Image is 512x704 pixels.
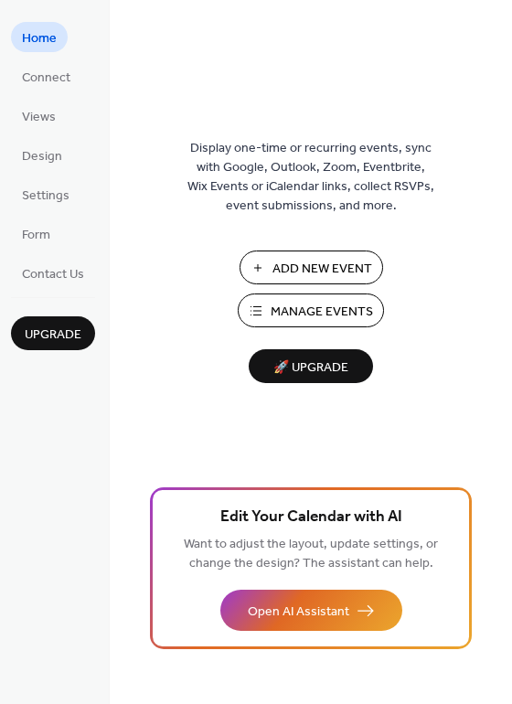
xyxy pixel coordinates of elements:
[249,349,373,383] button: 🚀 Upgrade
[187,139,434,216] span: Display one-time or recurring events, sync with Google, Outlook, Zoom, Eventbrite, Wix Events or ...
[22,108,56,127] span: Views
[22,29,57,48] span: Home
[271,303,373,322] span: Manage Events
[11,258,95,288] a: Contact Us
[11,316,95,350] button: Upgrade
[11,179,80,209] a: Settings
[22,226,50,245] span: Form
[184,532,438,576] span: Want to adjust the layout, update settings, or change the design? The assistant can help.
[11,101,67,131] a: Views
[22,265,84,284] span: Contact Us
[220,590,402,631] button: Open AI Assistant
[22,187,69,206] span: Settings
[272,260,372,279] span: Add New Event
[220,505,402,530] span: Edit Your Calendar with AI
[260,356,362,380] span: 🚀 Upgrade
[11,22,68,52] a: Home
[248,603,349,622] span: Open AI Assistant
[240,251,383,284] button: Add New Event
[22,69,70,88] span: Connect
[11,219,61,249] a: Form
[25,325,81,345] span: Upgrade
[11,140,73,170] a: Design
[11,61,81,91] a: Connect
[238,293,384,327] button: Manage Events
[22,147,62,166] span: Design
